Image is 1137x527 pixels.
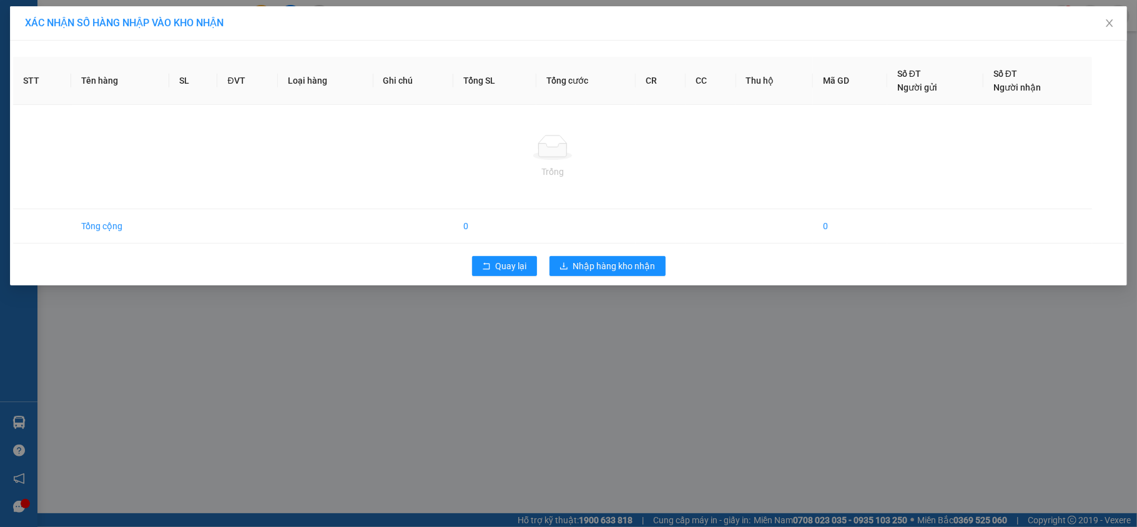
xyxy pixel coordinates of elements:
span: XÁC NHẬN SỐ HÀNG NHẬP VÀO KHO NHẬN [25,17,224,29]
span: Người nhận [993,82,1041,92]
span: download [559,262,568,272]
span: Số ĐT [993,69,1017,79]
td: 0 [813,209,887,244]
th: Loại hàng [278,57,373,105]
th: Thu hộ [736,57,814,105]
td: Tổng cộng [71,209,169,244]
button: rollbackQuay lại [472,256,537,276]
button: Close [1092,6,1127,41]
th: Mã GD [813,57,887,105]
th: STT [13,57,71,105]
th: SL [169,57,217,105]
th: Tên hàng [71,57,169,105]
span: close [1105,18,1115,28]
th: ĐVT [217,57,278,105]
th: Tổng cước [536,57,636,105]
td: 0 [453,209,536,244]
th: Tổng SL [453,57,536,105]
span: Người gửi [897,82,937,92]
span: Nhập hàng kho nhận [573,259,656,273]
button: downloadNhập hàng kho nhận [549,256,666,276]
th: CR [636,57,686,105]
th: Ghi chú [373,57,453,105]
div: Trống [23,165,1082,179]
span: rollback [482,262,491,272]
span: Quay lại [496,259,527,273]
th: CC [686,57,736,105]
span: Số ĐT [897,69,921,79]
